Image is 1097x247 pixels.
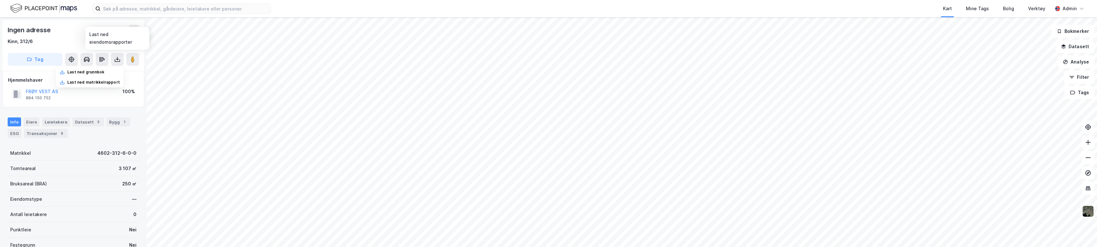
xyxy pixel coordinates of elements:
[100,4,271,13] input: Søk på adresse, matrikkel, gårdeiere, leietakere eller personer
[24,117,40,126] div: Eiere
[119,165,136,172] div: 3 107 ㎡
[133,211,136,218] div: 0
[1056,40,1094,53] button: Datasett
[8,117,21,126] div: Info
[122,88,135,95] div: 100%
[129,226,136,234] div: Nei
[107,117,130,126] div: Bygg
[97,149,136,157] div: 4602-312-6-0-0
[1065,216,1097,247] div: Widżet czatu
[1063,5,1077,12] div: Admin
[122,180,136,188] div: 250 ㎡
[8,38,33,45] div: Kinn, 312/6
[1057,56,1094,68] button: Analyse
[1028,5,1045,12] div: Verktøy
[10,226,31,234] div: Punktleie
[67,70,104,75] div: Last ned grunnbok
[1065,86,1094,99] button: Tags
[1082,205,1094,217] img: 9k=
[10,3,77,14] img: logo.f888ab2527a4732fd821a326f86c7f29.svg
[10,149,31,157] div: Matrikkel
[1064,71,1094,84] button: Filter
[10,180,47,188] div: Bruksareal (BRA)
[42,117,70,126] div: Leietakere
[67,80,120,85] div: Last ned matrikkelrapport
[8,25,52,35] div: Ingen adresse
[10,165,36,172] div: Tomteareal
[26,95,51,101] div: 884 150 752
[95,119,101,125] div: 3
[8,76,139,84] div: Hjemmelshaver
[132,195,136,203] div: —
[8,53,63,66] button: Tag
[59,130,65,137] div: 8
[72,117,104,126] div: Datasett
[1051,25,1094,38] button: Bokmerker
[10,211,47,218] div: Antall leietakere
[10,195,42,203] div: Eiendomstype
[943,5,952,12] div: Kart
[24,129,68,138] div: Transaksjoner
[1003,5,1014,12] div: Bolig
[121,119,128,125] div: 1
[8,129,21,138] div: ESG
[1065,216,1097,247] iframe: Chat Widget
[966,5,989,12] div: Mine Tags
